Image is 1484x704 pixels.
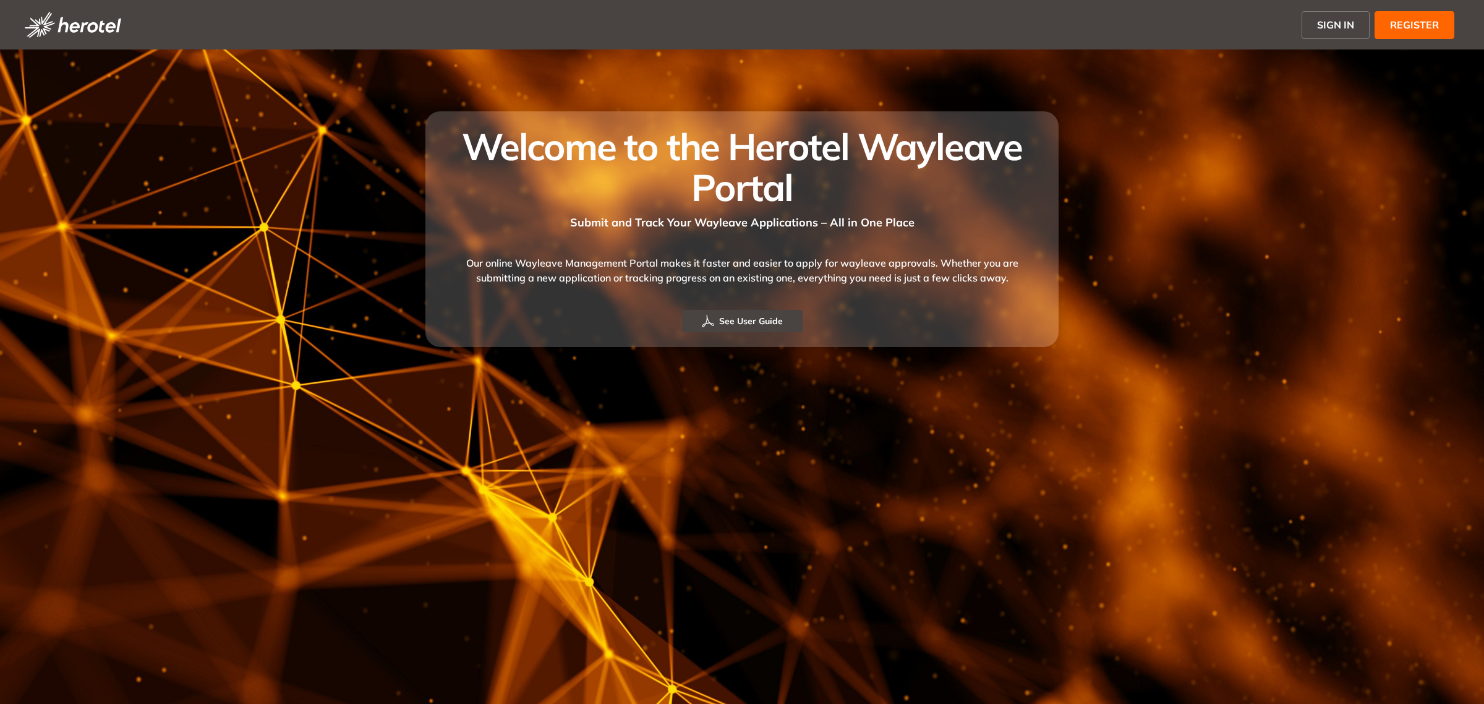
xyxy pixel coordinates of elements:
div: Our online Wayleave Management Portal makes it faster and easier to apply for wayleave approvals.... [440,231,1044,310]
button: SIGN IN [1302,11,1370,39]
button: See User Guide [682,310,803,332]
button: REGISTER [1375,11,1454,39]
span: See User Guide [719,314,783,328]
span: Welcome to the Herotel Wayleave Portal [462,123,1022,210]
span: REGISTER [1390,17,1439,32]
span: SIGN IN [1317,17,1354,32]
img: logo [25,12,121,38]
div: Submit and Track Your Wayleave Applications – All in One Place [440,208,1044,231]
